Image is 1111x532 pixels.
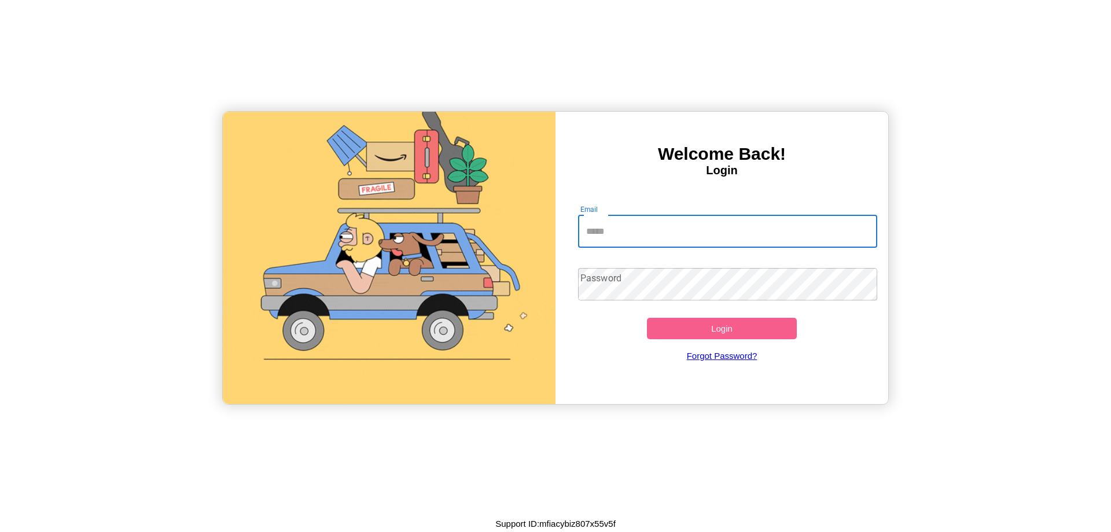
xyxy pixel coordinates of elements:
p: Support ID: mfiacybiz807x55v5f [495,516,616,531]
button: Login [647,318,797,339]
img: gif [223,112,555,404]
h3: Welcome Back! [555,144,888,164]
h4: Login [555,164,888,177]
a: Forgot Password? [572,339,872,372]
label: Email [580,204,598,214]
